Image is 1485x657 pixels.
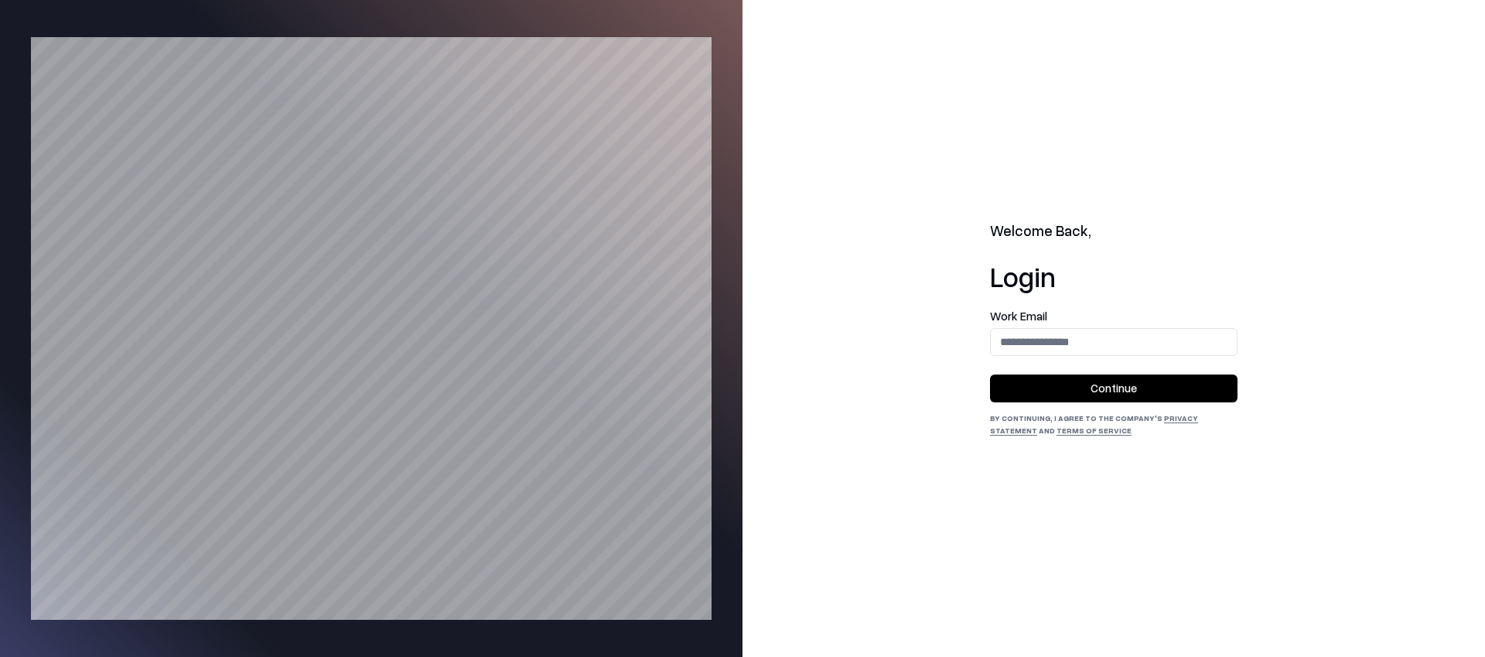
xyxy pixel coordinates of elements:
[990,310,1237,322] label: Work Email
[990,413,1198,435] a: Privacy Statement
[990,221,1237,242] h2: Welcome Back,
[1057,426,1132,435] a: Terms of Service
[990,261,1237,292] h1: Login
[990,412,1237,436] div: By continuing, I agree to the Company's and
[990,375,1237,402] button: Continue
